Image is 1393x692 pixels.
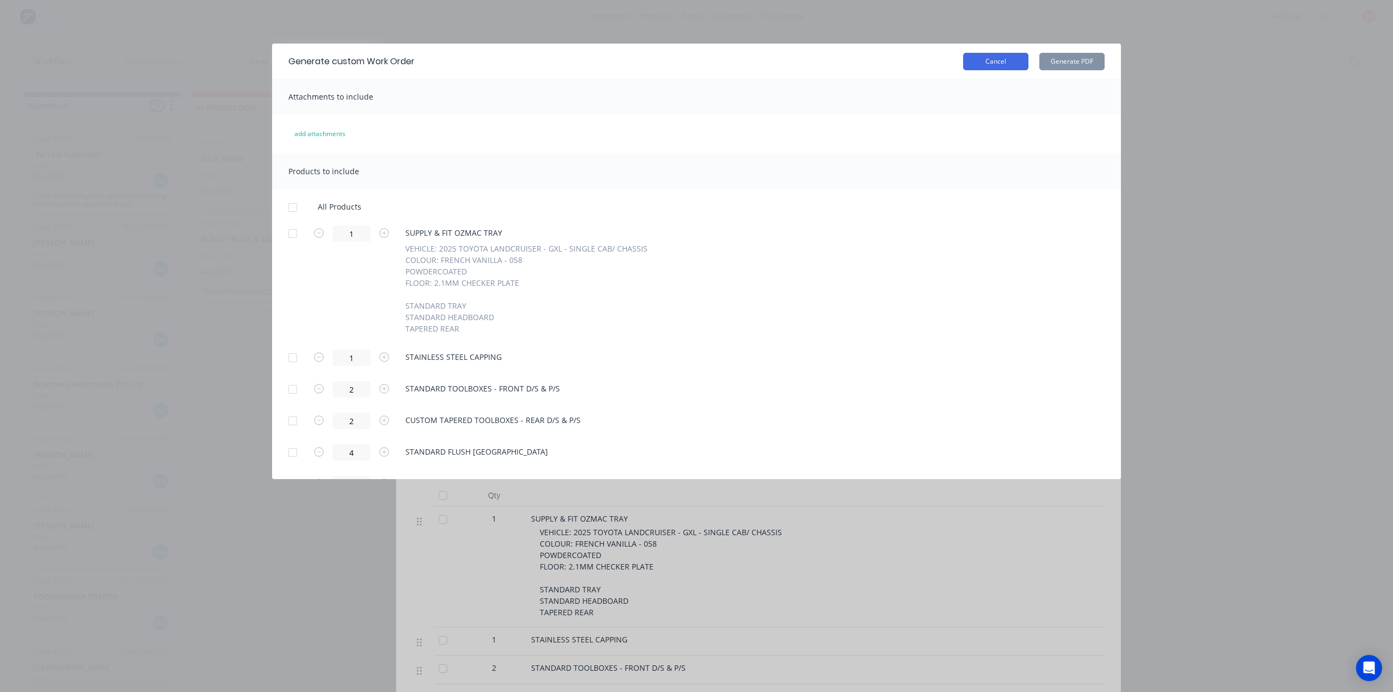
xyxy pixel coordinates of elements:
span: SPARE TYRE DOOR [405,477,473,489]
span: STAINLESS STEEL CAPPING [405,351,502,363]
span: SUPPLY & FIT OZMAC TRAY [405,227,648,238]
button: add attachments [283,125,357,143]
button: Generate PDF [1039,53,1105,70]
div: Open Intercom Messenger [1356,655,1382,681]
span: STANDARD FLUSH [GEOGRAPHIC_DATA] [405,446,548,457]
span: STANDARD TOOLBOXES - FRONT D/S & P/S [405,383,560,394]
span: CUSTOM TAPERED TOOLBOXES - REAR D/S & P/S [405,414,581,426]
span: Attachments to include [288,91,373,102]
div: VEHICLE: 2025 TOYOTA LANDCRUISER - GXL - SINGLE CAB/ CHASSIS COLOUR: FRENCH VANILLA - 058 POWDERC... [405,243,648,334]
span: Products to include [288,166,359,176]
span: All Products [318,201,368,212]
button: Cancel [963,53,1028,70]
div: Generate custom Work Order [288,55,415,68]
